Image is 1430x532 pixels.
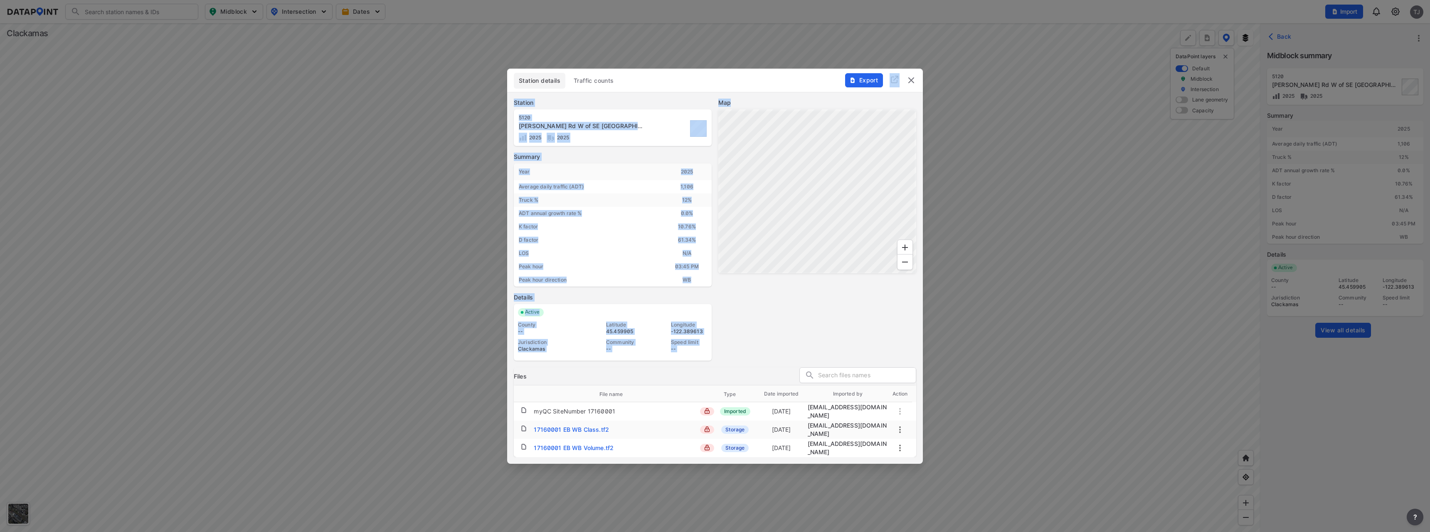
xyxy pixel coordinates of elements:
[514,73,916,89] div: basic tabs example
[514,163,662,180] div: Year
[520,443,527,450] img: file.af1f9d02.svg
[808,403,888,420] div: migration@data-point.io
[514,293,712,302] label: Details
[662,180,712,193] div: 1,106
[514,180,662,193] div: Average daily traffic (ADT)
[514,372,527,381] h3: Files
[527,134,542,141] span: 2025
[1407,509,1423,525] button: more
[671,328,708,335] div: -122.389613
[547,134,555,142] img: Vehicle class
[518,339,578,346] div: Jurisdiction
[704,408,710,414] img: lock_close.8fab59a9.svg
[574,77,614,85] span: Traffic counts
[519,134,527,142] img: Volume count
[514,233,662,247] div: D factor
[755,440,808,456] td: [DATE]
[606,339,643,346] div: Community
[808,386,888,402] th: Imported by
[671,322,708,328] div: Longitude
[704,445,710,450] img: lock_close.8fab59a9.svg
[721,426,749,434] span: Storage
[534,426,609,434] div: 17160001 EB WB Class.tf2
[606,328,643,335] div: 45.459905
[888,386,912,402] th: Action
[895,425,905,435] button: more
[518,346,578,352] div: Clackamas
[522,308,544,317] span: Active
[519,77,560,85] span: Station details
[514,193,662,207] div: Truck %
[555,134,570,141] span: 2025
[895,443,905,453] button: more
[720,407,750,416] span: Imported
[755,422,808,438] td: [DATE]
[897,240,913,255] div: Zoom In
[662,207,712,220] div: 0.0 %
[514,260,662,273] div: Peak hour
[662,220,712,233] div: 10.76%
[514,220,662,233] div: K factor
[662,163,712,180] div: 2025
[897,254,913,270] div: Zoom Out
[534,444,614,452] div: 17160001 EB WB Volume.tf2
[671,346,708,352] div: --
[514,99,712,107] label: Station
[704,426,710,432] img: lock_close.8fab59a9.svg
[514,247,662,260] div: LOS
[520,425,527,432] img: file.af1f9d02.svg
[518,328,578,335] div: --
[514,273,662,287] div: Peak hour direction
[721,444,749,452] span: Storage
[606,346,643,352] div: --
[514,207,662,220] div: ADT annual growth rate %
[662,273,712,287] div: WB
[519,114,646,121] div: 5120
[662,260,712,273] div: 03:45 PM
[662,247,712,260] div: N/A
[514,153,712,161] label: Summary
[906,75,916,85] img: close.efbf2170.svg
[519,122,646,130] div: SE Rugg Rd W of SE 267th Ave
[662,233,712,247] div: 61.34%
[900,242,910,252] svg: Zoom In
[849,77,856,84] img: File%20-%20Download.70cf71cd.svg
[755,386,808,402] th: Date imported
[606,322,643,328] div: Latitude
[599,391,634,398] span: File name
[520,407,527,413] img: file.af1f9d02.svg
[662,193,712,207] div: 12 %
[808,421,888,438] div: adm_ckm@data-point.io
[900,257,910,267] svg: Zoom Out
[845,73,883,87] button: Export
[850,76,878,84] span: Export
[890,74,900,84] img: full_screen.b7bf9a36.svg
[1412,512,1418,522] span: ?
[818,369,916,382] input: Search files names
[808,440,888,456] div: adm_ckm@data-point.io
[724,391,747,398] span: Type
[671,339,708,346] div: Speed limit
[718,99,916,107] label: Map
[755,403,808,419] td: [DATE]
[518,322,578,328] div: County
[534,407,615,416] div: myQC SiteNumber 17160001
[906,75,916,85] button: delete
